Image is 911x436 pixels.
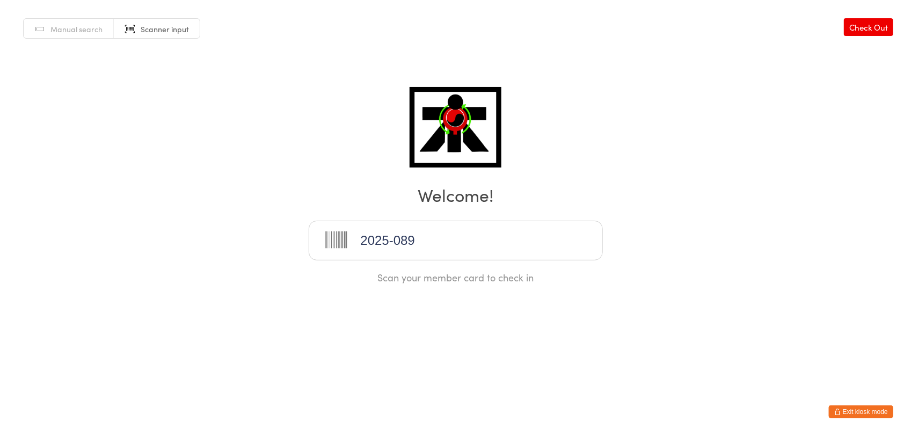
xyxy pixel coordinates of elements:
[309,271,603,284] div: Scan your member card to check in
[11,183,900,207] h2: Welcome!
[141,24,189,34] span: Scanner input
[309,221,603,260] input: Scan barcode
[50,24,103,34] span: Manual search
[829,405,893,418] button: Exit kiosk mode
[410,87,501,168] img: ATI Midvale / Midland
[844,18,893,36] a: Check Out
